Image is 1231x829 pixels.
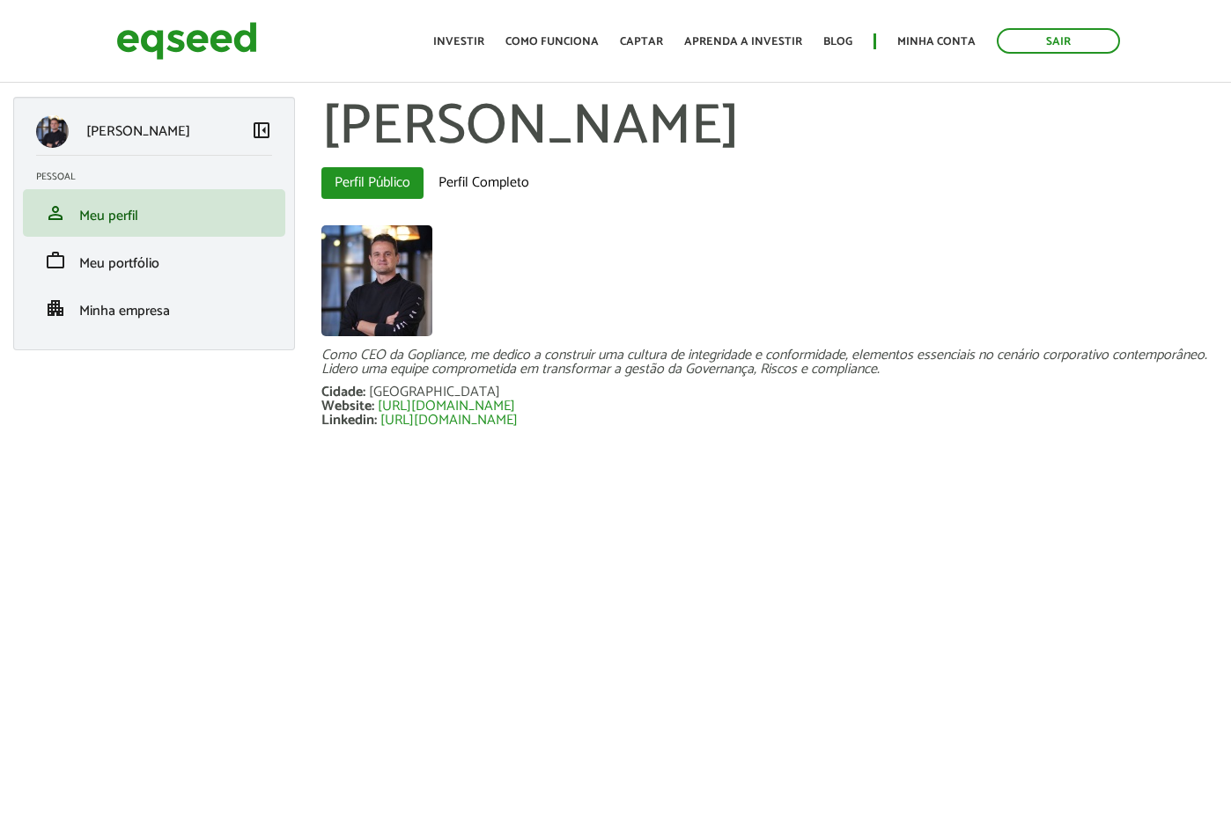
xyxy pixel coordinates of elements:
[23,237,285,284] li: Meu portfólio
[505,36,599,48] a: Como funciona
[45,250,66,271] span: work
[36,297,272,319] a: apartmentMinha empresa
[425,167,542,199] a: Perfil Completo
[374,408,377,432] span: :
[823,36,852,48] a: Blog
[79,299,170,323] span: Minha empresa
[378,400,515,414] a: [URL][DOMAIN_NAME]
[321,348,1219,377] div: Como CEO da Gopliance, me dedico a construir uma cultura de integridade e conformidade, elementos...
[321,400,378,414] div: Website
[321,97,1219,158] h1: [PERSON_NAME]
[23,284,285,332] li: Minha empresa
[433,36,484,48] a: Investir
[45,297,66,319] span: apartment
[369,385,500,400] div: [GEOGRAPHIC_DATA]
[997,28,1120,54] a: Sair
[79,252,159,275] span: Meu portfólio
[36,202,272,224] a: personMeu perfil
[321,225,432,336] a: Ver perfil do usuário.
[620,36,663,48] a: Captar
[321,167,424,199] a: Perfil Público
[321,385,369,400] div: Cidade
[321,225,432,336] img: Foto de Rafael D angelino
[380,414,518,428] a: [URL][DOMAIN_NAME]
[684,36,802,48] a: Aprenda a investir
[251,120,272,141] span: left_panel_close
[897,36,976,48] a: Minha conta
[23,189,285,237] li: Meu perfil
[372,394,374,418] span: :
[36,172,285,182] h2: Pessoal
[45,202,66,224] span: person
[363,380,365,404] span: :
[79,204,138,228] span: Meu perfil
[36,250,272,271] a: workMeu portfólio
[116,18,257,64] img: EqSeed
[321,414,380,428] div: Linkedin
[86,123,190,140] p: [PERSON_NAME]
[251,120,272,144] a: Colapsar menu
